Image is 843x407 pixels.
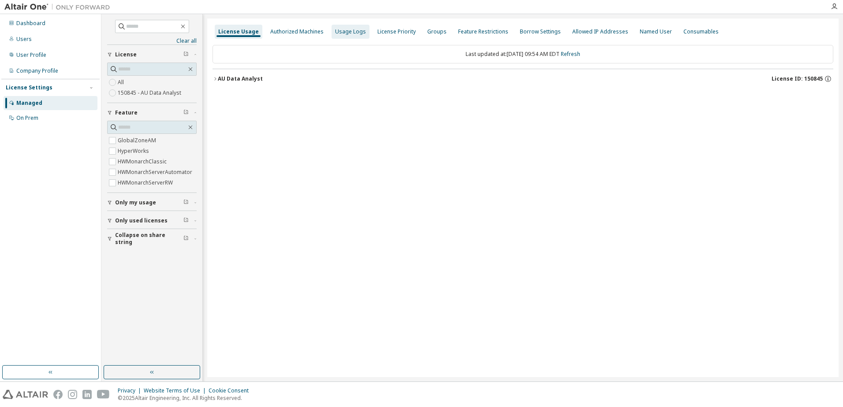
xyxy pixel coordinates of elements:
label: 150845 - AU Data Analyst [118,88,183,98]
span: Only my usage [115,199,156,206]
div: License Settings [6,84,52,91]
a: Clear all [107,37,197,44]
label: HyperWorks [118,146,151,156]
img: facebook.svg [53,390,63,399]
label: HWMonarchClassic [118,156,168,167]
span: Clear filter [183,235,189,242]
img: instagram.svg [68,390,77,399]
div: Last updated at: [DATE] 09:54 AM EDT [213,45,833,63]
button: Only used licenses [107,211,197,230]
div: Cookie Consent [209,387,254,394]
button: Feature [107,103,197,122]
label: HWMonarchServerAutomator [118,167,194,178]
div: Website Terms of Use [144,387,209,394]
div: Groups [427,28,447,35]
div: Authorized Machines [270,28,324,35]
div: Named User [640,28,672,35]
div: User Profile [16,52,46,59]
button: Collapse on share string [107,229,197,248]
span: License ID: 150845 [772,75,823,82]
div: AU Data Analyst [218,75,263,82]
div: Consumables [683,28,719,35]
button: License [107,45,197,64]
span: Only used licenses [115,217,168,224]
div: Dashboard [16,20,45,27]
span: Collapse on share string [115,232,183,246]
button: Only my usage [107,193,197,212]
img: altair_logo.svg [3,390,48,399]
img: youtube.svg [97,390,110,399]
div: License Usage [218,28,259,35]
div: Managed [16,100,42,107]
img: Altair One [4,3,115,11]
div: Privacy [118,387,144,394]
button: AU Data AnalystLicense ID: 150845 [213,69,833,89]
span: Clear filter [183,217,189,224]
div: Usage Logs [335,28,366,35]
label: HWMonarchServerRW [118,178,175,188]
span: Clear filter [183,199,189,206]
label: All [118,77,126,88]
span: Feature [115,109,138,116]
span: License [115,51,137,58]
div: Feature Restrictions [458,28,508,35]
div: Users [16,36,32,43]
label: GlobalZoneAM [118,135,158,146]
img: linkedin.svg [82,390,92,399]
span: Clear filter [183,109,189,116]
div: Company Profile [16,67,58,74]
a: Refresh [561,50,580,58]
div: On Prem [16,115,38,122]
div: License Priority [377,28,416,35]
div: Allowed IP Addresses [572,28,628,35]
span: Clear filter [183,51,189,58]
p: © 2025 Altair Engineering, Inc. All Rights Reserved. [118,394,254,402]
div: Borrow Settings [520,28,561,35]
